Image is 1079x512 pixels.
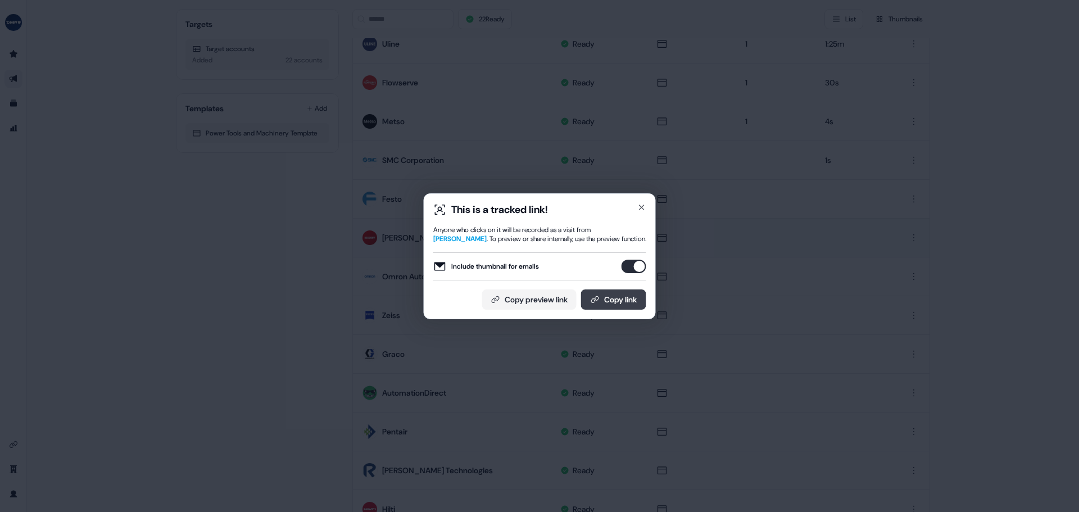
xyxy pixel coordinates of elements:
[433,260,539,273] label: Include thumbnail for emails
[581,289,646,310] button: Copy link
[433,225,646,243] div: Anyone who clicks on it will be recorded as a visit from . To preview or share internally, use th...
[451,203,548,216] div: This is a tracked link!
[433,234,487,243] span: [PERSON_NAME]
[482,289,577,310] button: Copy preview link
